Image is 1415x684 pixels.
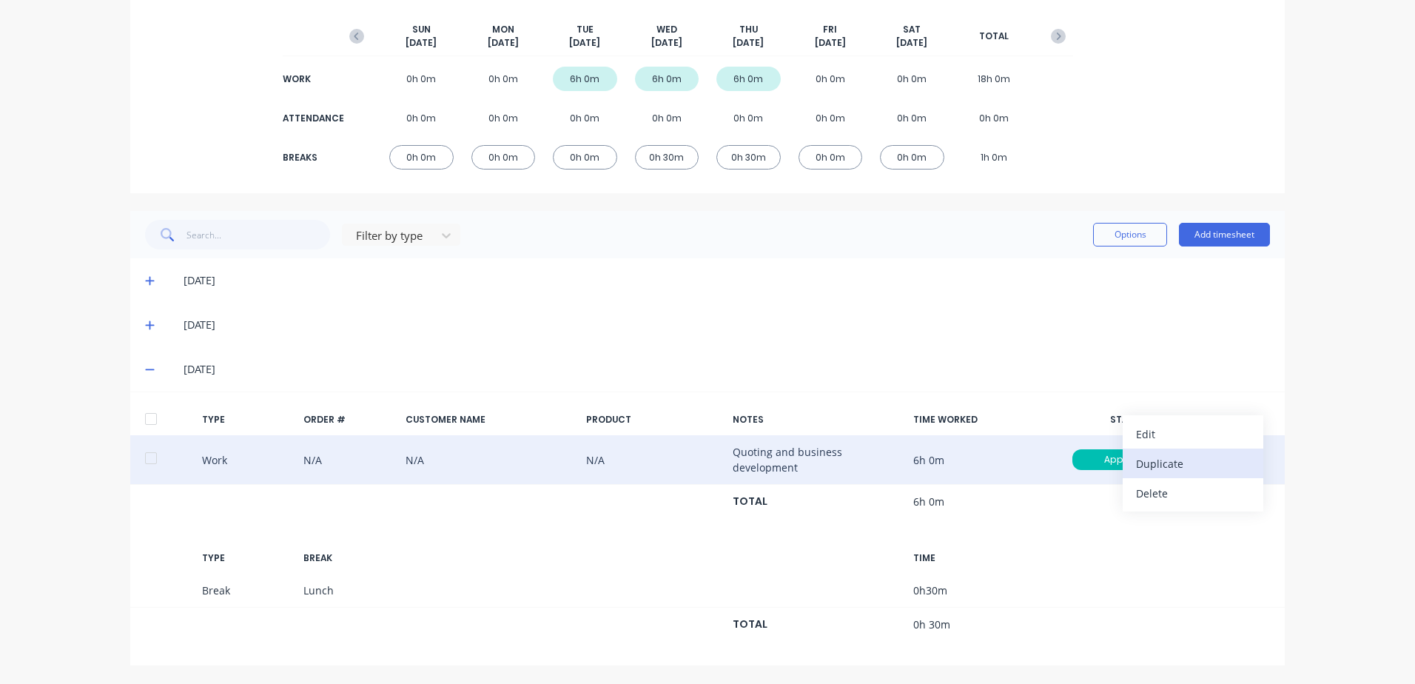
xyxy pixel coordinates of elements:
div: 0h 0m [880,67,944,91]
div: 0h 0m [553,145,617,170]
div: 0h 0m [880,145,944,170]
div: CUSTOMER NAME [406,413,574,426]
span: SUN [412,23,431,36]
div: Edit [1136,423,1250,445]
div: 0h 30m [716,145,781,170]
span: [DATE] [815,36,846,50]
div: 0h 0m [716,106,781,130]
span: FRI [823,23,837,36]
div: 0h 0m [799,106,863,130]
div: 6h 0m [635,67,699,91]
div: TIME WORKED [913,413,1048,426]
span: [DATE] [406,36,437,50]
div: TYPE [202,413,292,426]
div: TIME [913,551,1048,565]
div: 0h 0m [799,145,863,170]
span: [DATE] [896,36,927,50]
div: [DATE] [184,317,1270,333]
div: 0h 30m [635,145,699,170]
div: Approved [1072,449,1183,470]
div: Delete [1136,483,1250,504]
div: 0h 0m [880,106,944,130]
div: BREAK [303,551,394,565]
div: 1h 0m [962,145,1026,170]
div: PRODUCT [586,413,721,426]
div: NOTES [733,413,901,426]
div: STATUS [1061,413,1195,426]
div: 6h 0m [553,67,617,91]
button: Options [1093,223,1167,247]
div: [DATE] [184,361,1270,378]
span: [DATE] [733,36,764,50]
div: 0h 0m [389,106,454,130]
span: WED [656,23,677,36]
div: 0h 0m [389,67,454,91]
span: [DATE] [569,36,600,50]
span: TUE [577,23,594,36]
span: THU [739,23,758,36]
div: [DATE] [184,272,1270,289]
div: 0h 0m [553,106,617,130]
div: Duplicate [1136,453,1250,475]
div: 0h 0m [635,106,699,130]
span: TOTAL [979,30,1009,43]
span: SAT [903,23,921,36]
div: 6h 0m [716,67,781,91]
div: 0h 0m [389,145,454,170]
div: ATTENDANCE [283,112,342,125]
div: 0h 0m [962,106,1026,130]
div: 0h 0m [799,67,863,91]
div: 0h 0m [471,106,536,130]
span: MON [492,23,514,36]
div: TYPE [202,551,292,565]
div: BREAKS [283,151,342,164]
span: [DATE] [488,36,519,50]
div: 18h 0m [962,67,1026,91]
div: ORDER # [303,413,394,426]
input: Search... [186,220,331,249]
button: Add timesheet [1179,223,1270,247]
div: 0h 0m [471,67,536,91]
div: WORK [283,73,342,86]
div: 0h 0m [471,145,536,170]
span: [DATE] [651,36,682,50]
